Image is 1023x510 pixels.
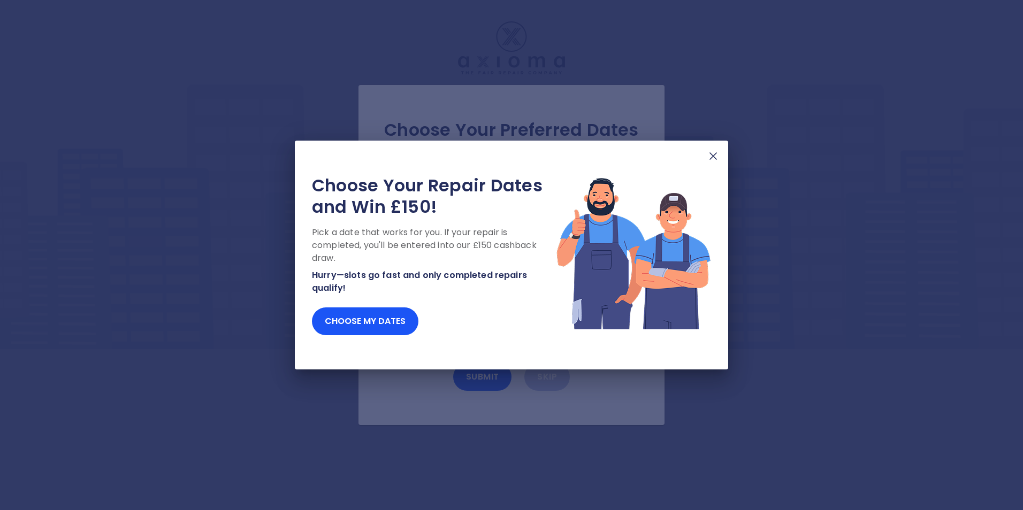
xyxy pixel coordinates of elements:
[312,226,556,265] p: Pick a date that works for you. If your repair is completed, you'll be entered into our £150 cash...
[312,175,556,218] h2: Choose Your Repair Dates and Win £150!
[707,150,720,163] img: X Mark
[312,307,418,335] button: Choose my dates
[556,175,711,331] img: Lottery
[312,269,556,295] p: Hurry—slots go fast and only completed repairs qualify!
